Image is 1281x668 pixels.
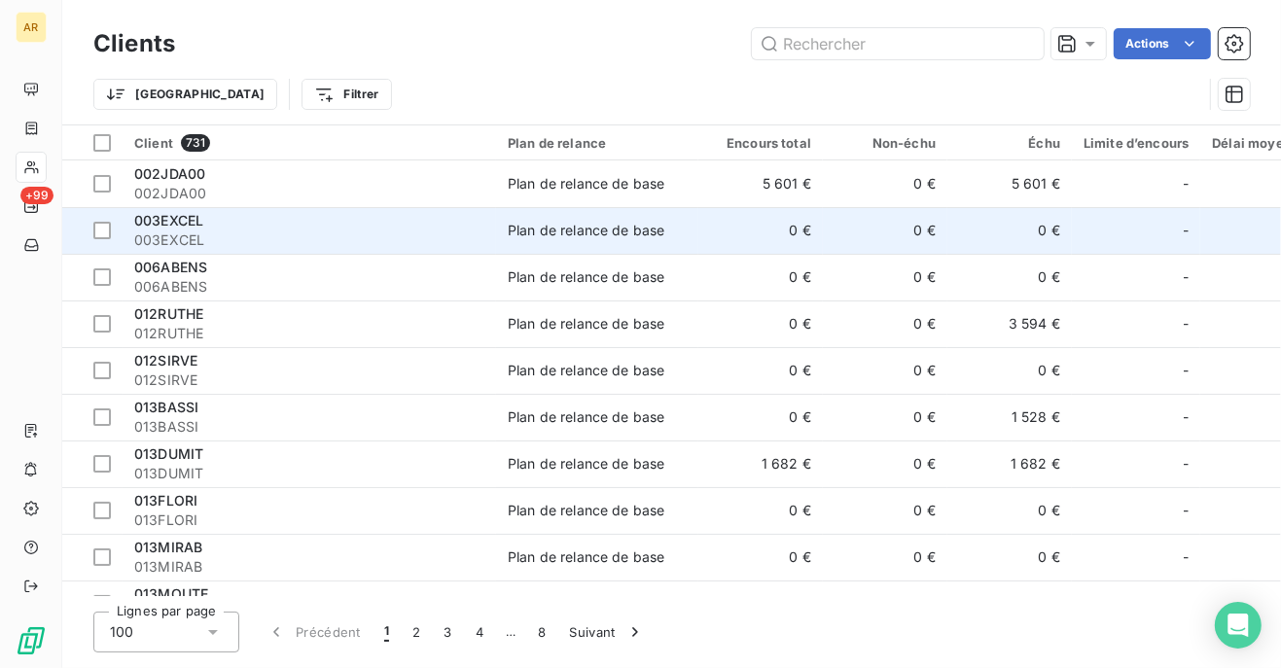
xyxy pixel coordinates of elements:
span: - [1183,314,1189,334]
span: - [1183,174,1189,193]
span: 013DUMIT [134,445,203,462]
input: Rechercher [752,28,1044,59]
span: 012SIRVE [134,352,197,369]
button: Précédent [255,612,373,652]
span: 013FLORI [134,510,484,530]
span: 012SIRVE [134,370,484,390]
span: - [1183,594,1189,614]
div: Plan de relance de base [508,547,664,567]
button: Filtrer [302,79,391,110]
span: 002JDA00 [134,184,484,203]
td: 0 € [823,534,947,580]
span: - [1183,361,1189,380]
td: 0 € [947,207,1072,254]
button: 2 [401,612,432,652]
span: - [1183,501,1189,520]
button: Actions [1114,28,1211,59]
td: 5 601 € [698,160,823,207]
span: 100 [110,622,133,642]
button: [GEOGRAPHIC_DATA] [93,79,277,110]
span: 013MIRAB [134,539,202,555]
span: 002JDA00 [134,165,205,182]
span: 013BASSI [134,417,484,437]
button: 8 [526,612,557,652]
td: 0 € [947,580,1072,627]
div: Plan de relance de base [508,314,664,334]
span: - [1183,407,1189,427]
td: 0 € [823,300,947,347]
span: 012RUTHE [134,305,203,322]
div: Encours total [710,135,811,151]
span: 013MOUTE [134,585,208,602]
td: 0 € [823,347,947,394]
td: 0 € [698,534,823,580]
td: 0 € [947,487,1072,534]
button: 3 [433,612,464,652]
td: 0 € [698,347,823,394]
td: 5 601 € [947,160,1072,207]
td: 0 € [698,254,823,300]
div: Plan de relance de base [508,361,664,380]
td: 3 594 € [947,300,1072,347]
span: - [1183,547,1189,567]
div: Plan de relance de base [508,454,664,474]
a: +99 [16,191,46,222]
span: - [1183,454,1189,474]
td: 0 € [947,254,1072,300]
td: 0 € [823,207,947,254]
td: 0 € [823,487,947,534]
div: Plan de relance de base [508,407,664,427]
span: 1 [384,622,389,642]
span: … [495,616,526,648]
span: 731 [181,134,210,152]
button: 1 [373,612,401,652]
td: 0 € [823,254,947,300]
div: Plan de relance de base [508,174,664,193]
img: Logo LeanPay [16,625,47,656]
td: 1 528 € [947,394,1072,440]
span: 013FLORI [134,492,197,509]
div: Plan de relance de base [508,594,664,614]
td: 0 € [947,534,1072,580]
span: 003EXCEL [134,230,484,250]
td: 0 € [698,394,823,440]
button: Suivant [558,612,657,652]
td: 0 € [823,160,947,207]
td: 0 € [698,487,823,534]
div: Plan de relance de base [508,501,664,520]
td: 0 € [698,300,823,347]
span: 013DUMIT [134,464,484,483]
h3: Clients [93,26,175,61]
span: 006ABENS [134,259,207,275]
div: Non-échu [835,135,936,151]
td: 0 € [823,394,947,440]
span: 013MIRAB [134,557,484,577]
td: 0 € [823,580,947,627]
td: 0 € [823,440,947,487]
button: 4 [464,612,495,652]
span: 013BASSI [134,399,198,415]
td: 0 € [947,347,1072,394]
span: 003EXCEL [134,212,203,229]
span: +99 [20,187,53,204]
td: 0 € [698,207,823,254]
div: Plan de relance de base [508,267,664,287]
div: AR [16,12,47,43]
div: Échu [959,135,1060,151]
span: - [1183,267,1189,287]
span: Client [134,135,173,151]
span: - [1183,221,1189,240]
td: 0 € [698,580,823,627]
span: 012RUTHE [134,324,484,343]
div: Plan de relance [508,135,687,151]
td: 1 682 € [947,440,1072,487]
div: Open Intercom Messenger [1215,602,1262,649]
div: Plan de relance de base [508,221,664,240]
td: 1 682 € [698,440,823,487]
span: 006ABENS [134,277,484,297]
div: Limite d’encours [1084,135,1189,151]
